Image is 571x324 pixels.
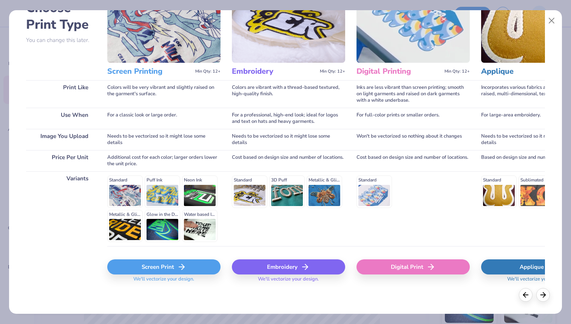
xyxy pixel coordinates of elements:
[26,171,96,246] div: Variants
[107,108,221,129] div: For a classic look or large order.
[356,80,470,108] div: Inks are less vibrant than screen printing; smooth on light garments and raised on dark garments ...
[356,259,470,274] div: Digital Print
[356,150,470,171] div: Cost based on design size and number of locations.
[107,129,221,150] div: Needs to be vectorized so it might lose some details
[26,150,96,171] div: Price Per Unit
[356,129,470,150] div: Won't be vectorized so nothing about it changes
[107,259,221,274] div: Screen Print
[232,108,345,129] div: For a professional, high-end look; ideal for logos and text on hats and heavy garments.
[356,67,441,76] h3: Digital Printing
[107,67,192,76] h3: Screen Printing
[232,129,345,150] div: Needs to be vectorized so it might lose some details
[26,108,96,129] div: Use When
[107,80,221,108] div: Colors will be very vibrant and slightly raised on the garment's surface.
[444,69,470,74] span: Min Qty: 12+
[107,150,221,171] div: Additional cost for each color; larger orders lower the unit price.
[232,67,317,76] h3: Embroidery
[255,276,322,287] span: We'll vectorize your design.
[130,276,197,287] span: We'll vectorize your design.
[356,108,470,129] div: For full-color prints or smaller orders.
[232,150,345,171] div: Cost based on design size and number of locations.
[195,69,221,74] span: Min Qty: 12+
[232,259,345,274] div: Embroidery
[26,37,96,43] p: You can change this later.
[320,69,345,74] span: Min Qty: 12+
[504,276,571,287] span: We'll vectorize your design.
[481,67,566,76] h3: Applique
[26,80,96,108] div: Print Like
[26,129,96,150] div: Image You Upload
[545,14,559,28] button: Close
[232,80,345,108] div: Colors are vibrant with a thread-based textured, high-quality finish.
